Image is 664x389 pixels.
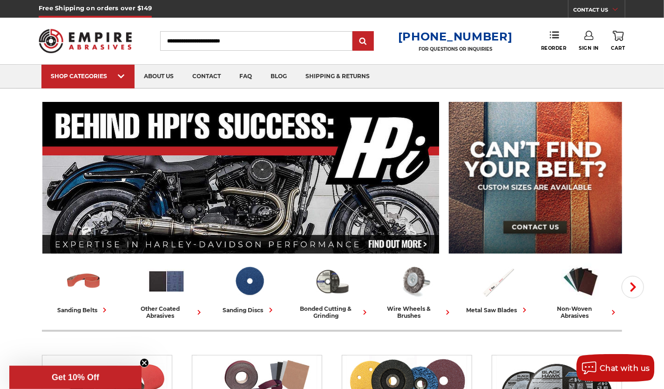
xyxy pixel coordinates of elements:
[135,65,183,88] a: about us
[541,31,567,51] a: Reorder
[600,364,650,373] span: Chat with us
[261,65,296,88] a: blog
[294,262,370,319] a: bonded cutting & grinding
[573,5,625,18] a: CONTACT US
[230,262,269,301] img: Sanding Discs
[576,354,655,382] button: Chat with us
[313,262,352,301] img: Bonded Cutting & Grinding
[46,262,121,315] a: sanding belts
[377,305,453,319] div: wire wheels & brushes
[449,102,622,254] img: promo banner for custom belts.
[64,262,103,301] img: Sanding Belts
[398,30,513,43] a: [PHONE_NUMBER]
[296,65,379,88] a: shipping & returns
[183,65,230,88] a: contact
[562,262,600,301] img: Non-woven Abrasives
[140,358,149,368] button: Close teaser
[460,262,535,315] a: metal saw blades
[129,305,204,319] div: other coated abrasives
[39,23,132,59] img: Empire Abrasives
[354,32,373,51] input: Submit
[129,262,204,319] a: other coated abrasives
[230,65,261,88] a: faq
[579,45,599,51] span: Sign In
[543,305,618,319] div: non-woven abrasives
[467,305,529,315] div: metal saw blades
[396,262,434,301] img: Wire Wheels & Brushes
[377,262,453,319] a: wire wheels & brushes
[42,102,440,254] img: Banner for an interview featuring Horsepower Inc who makes Harley performance upgrades featured o...
[147,262,186,301] img: Other Coated Abrasives
[52,373,99,382] span: Get 10% Off
[611,45,625,51] span: Cart
[541,45,567,51] span: Reorder
[622,276,644,298] button: Next
[611,31,625,51] a: Cart
[57,305,109,315] div: sanding belts
[543,262,618,319] a: non-woven abrasives
[9,366,142,389] div: Get 10% OffClose teaser
[479,262,517,301] img: Metal Saw Blades
[398,46,513,52] p: FOR QUESTIONS OR INQUIRIES
[223,305,276,315] div: sanding discs
[51,73,125,80] div: SHOP CATEGORIES
[211,262,287,315] a: sanding discs
[294,305,370,319] div: bonded cutting & grinding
